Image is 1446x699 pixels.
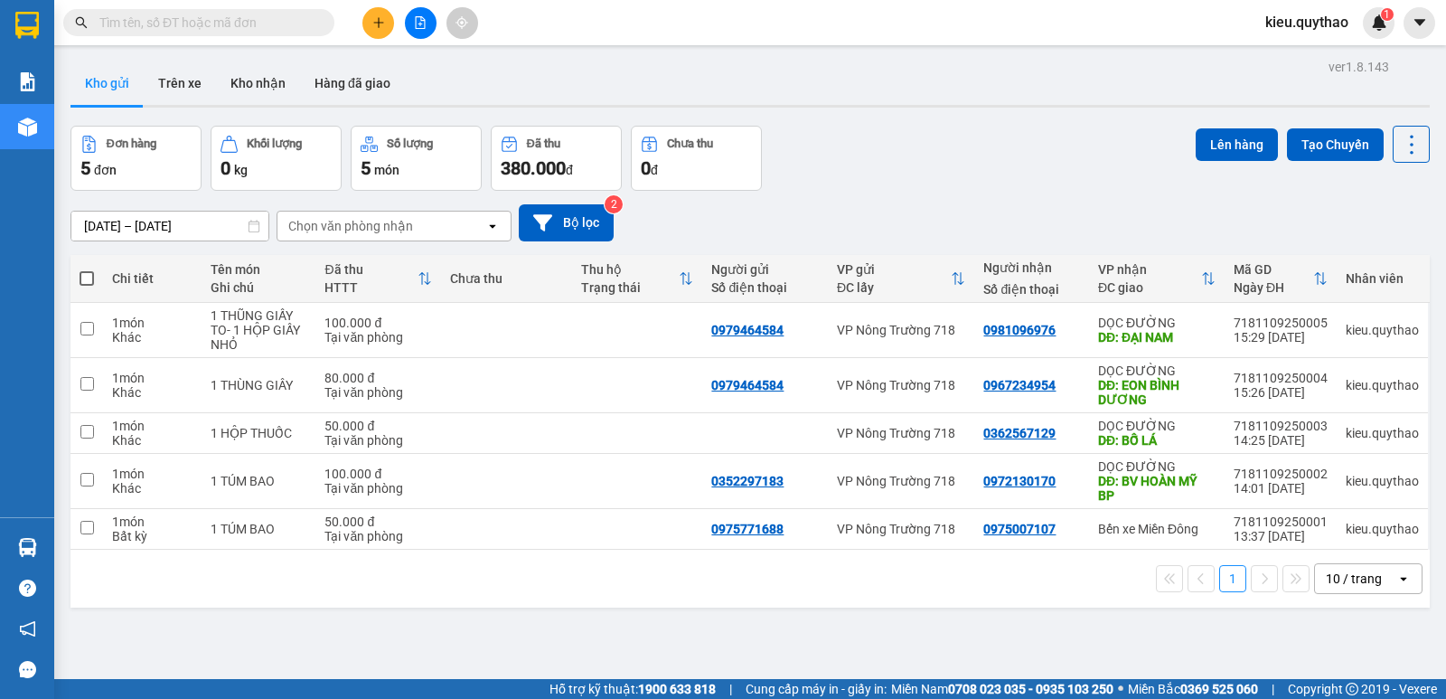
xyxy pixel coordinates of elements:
div: Ghi chú [211,280,307,295]
div: VP Nông Trường 718 [837,522,965,536]
div: Số lượng [387,137,433,150]
div: kieu.quythao [1346,323,1419,337]
div: 0967234954 [983,378,1056,392]
div: VP nhận [1098,262,1201,277]
button: Chưa thu0đ [631,126,762,191]
span: copyright [1346,683,1358,695]
div: VP Nông Trường 718 [837,426,965,440]
div: DỌC ĐƯỜNG [1098,419,1216,433]
div: kieu.quythao [1346,474,1419,488]
span: kieu.quythao [1251,11,1363,33]
span: 1 [1384,8,1390,21]
div: Người gửi [711,262,819,277]
div: Tại văn phòng [324,481,432,496]
div: Chi tiết [112,271,192,286]
span: đ [651,163,658,177]
div: 0979464584 [711,323,784,337]
sup: 2 [605,195,623,213]
strong: 0369 525 060 [1180,682,1258,696]
div: Chưa thu [450,271,563,286]
svg: open [485,219,500,233]
span: kg [234,163,248,177]
div: 14:01 [DATE] [1234,481,1328,496]
span: Hỗ trợ kỹ thuật: [549,679,716,699]
th: Toggle SortBy [1089,255,1225,303]
div: 13:37 [DATE] [1234,529,1328,543]
img: logo-vxr [15,12,39,39]
div: Khác [112,433,192,448]
div: 0972130170 [983,474,1056,488]
div: DỌC ĐƯỜNG [1098,459,1216,474]
div: Nhân viên [1346,271,1419,286]
div: 7181109250005 [1234,316,1328,330]
button: Kho gửi [70,61,144,105]
span: | [729,679,732,699]
div: Mã GD [1234,262,1313,277]
div: Đơn hàng [107,137,156,150]
button: Bộ lọc [519,204,614,241]
div: Ngày ĐH [1234,280,1313,295]
span: caret-down [1412,14,1428,31]
div: 1 TÚM BAO [211,474,307,488]
div: 7181109250002 [1234,467,1328,481]
div: kieu.quythao [1346,522,1419,536]
strong: 1900 633 818 [638,682,716,696]
th: Toggle SortBy [1225,255,1337,303]
span: món [374,163,399,177]
div: 100.000 đ [324,467,432,481]
div: Khối lượng [247,137,302,150]
div: 15:29 [DATE] [1234,330,1328,345]
div: Tại văn phòng [324,330,432,345]
sup: 1 [1381,8,1394,21]
button: 1 [1219,565,1246,592]
span: Miền Bắc [1128,679,1258,699]
span: question-circle [19,580,36,597]
span: aim [455,16,468,29]
div: 10 / trang [1326,570,1382,588]
span: 0 [221,157,230,179]
input: Tìm tên, số ĐT hoặc mã đơn [99,13,313,33]
div: 1 THÙNG GIÂY [211,378,307,392]
span: search [75,16,88,29]
div: 7181109250004 [1234,371,1328,385]
span: 5 [361,157,371,179]
strong: 0708 023 035 - 0935 103 250 [948,682,1113,696]
img: warehouse-icon [18,538,37,557]
img: solution-icon [18,72,37,91]
div: Số điện thoại [983,282,1079,297]
div: HTTT [324,280,418,295]
div: 0975771688 [711,522,784,536]
div: 0362567129 [983,426,1056,440]
span: đ [566,163,573,177]
button: Hàng đã giao [300,61,405,105]
div: Người nhận [983,260,1079,275]
span: file-add [414,16,427,29]
div: 80.000 đ [324,371,432,385]
div: Tại văn phòng [324,433,432,448]
div: DĐ: BỐ LÁ [1098,433,1216,448]
div: VP Nông Trường 718 [837,323,965,337]
span: notification [19,620,36,638]
div: VP Nông Trường 718 [837,474,965,488]
img: icon-new-feature [1371,14,1387,31]
span: Cung cấp máy in - giấy in: [746,679,887,699]
div: VP Nông Trường 718 [837,378,965,392]
div: kieu.quythao [1346,426,1419,440]
input: Select a date range. [71,212,268,241]
div: 1 TÚM BAO [211,522,307,536]
div: 14:25 [DATE] [1234,433,1328,448]
div: 0352297183 [711,474,784,488]
div: ĐC giao [1098,280,1201,295]
button: Đơn hàng5đơn [70,126,202,191]
div: Khác [112,385,192,400]
span: message [19,661,36,678]
div: Đã thu [527,137,560,150]
div: 1 HỘP THUỐC [211,426,307,440]
button: Trên xe [144,61,216,105]
div: 0975007107 [983,522,1056,536]
span: ⚪️ [1118,685,1123,693]
div: 1 món [112,467,192,481]
button: Kho nhận [216,61,300,105]
div: 0981096976 [983,323,1056,337]
div: 1 món [112,316,192,330]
